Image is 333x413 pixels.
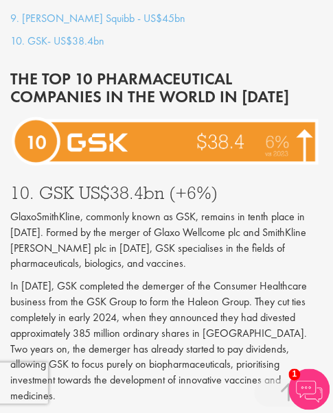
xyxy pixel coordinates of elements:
h2: THE TOP 10 PHARMACEUTICAL COMPANIES IN THE WORLD IN [DATE] [10,70,323,106]
img: Chatbot [288,368,330,410]
p: In [DATE], GSK completed the demerger of the Consumer Healthcare business from the GSK Group to f... [10,279,323,404]
a: 9. [PERSON_NAME] Squibb - US$45bn [10,11,185,25]
h3: 10. GSK US$38.4bn (+6%) [10,184,323,202]
span: 1 [288,368,300,380]
a: 10. GSK- US$38.4bn [10,34,104,48]
p: GlaxoSmithKline, commonly known as GSK, remains in tenth place in [DATE]. Formed by the merger of... [10,209,323,272]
